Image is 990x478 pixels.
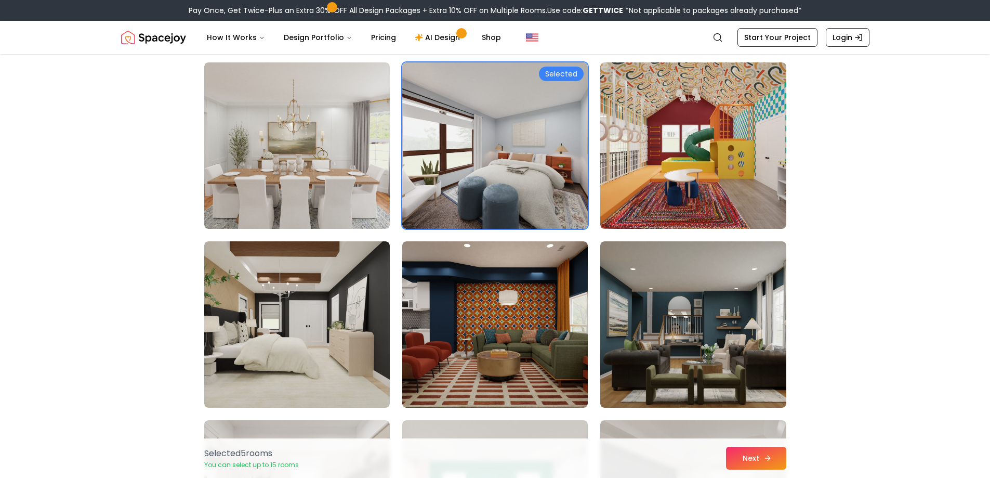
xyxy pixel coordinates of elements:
[363,27,404,48] a: Pricing
[600,241,786,408] img: Room room-57
[121,21,869,54] nav: Global
[623,5,802,16] span: *Not applicable to packages already purchased*
[204,447,299,460] p: Selected 5 room s
[547,5,623,16] span: Use code:
[204,62,390,229] img: Room room-52
[826,28,869,47] a: Login
[204,241,390,408] img: Room room-55
[275,27,361,48] button: Design Portfolio
[539,67,584,81] div: Selected
[121,27,186,48] img: Spacejoy Logo
[402,241,588,408] img: Room room-56
[737,28,817,47] a: Start Your Project
[726,447,786,470] button: Next
[583,5,623,16] b: GETTWICE
[402,62,588,229] img: Room room-53
[204,461,299,469] p: You can select up to 15 rooms
[189,5,802,16] div: Pay Once, Get Twice-Plus an Extra 30% OFF All Design Packages + Extra 10% OFF on Multiple Rooms.
[121,27,186,48] a: Spacejoy
[473,27,509,48] a: Shop
[526,31,538,44] img: United States
[199,27,273,48] button: How It Works
[600,62,786,229] img: Room room-54
[406,27,471,48] a: AI Design
[199,27,509,48] nav: Main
